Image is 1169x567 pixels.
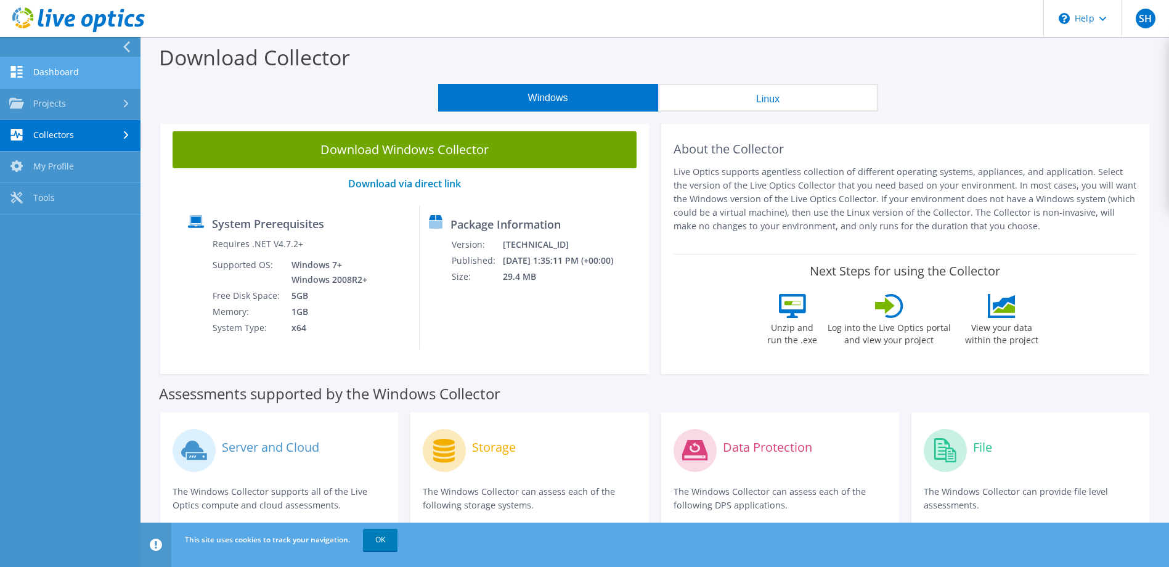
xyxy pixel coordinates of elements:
a: Download via direct link [348,177,461,190]
label: Log into the Live Optics portal and view your project [827,318,951,346]
label: Assessments supported by the Windows Collector [159,388,500,400]
td: x64 [282,320,370,336]
button: Windows [438,84,658,112]
td: 29.4 MB [502,269,630,285]
td: 1GB [282,304,370,320]
label: Next Steps for using the Collector [810,264,1000,279]
td: 5GB [282,288,370,304]
td: Supported OS: [212,257,282,288]
h2: About the Collector [674,142,1138,157]
label: Unzip and run the .exe [764,318,821,346]
svg: \n [1059,13,1070,24]
p: Live Optics supports agentless collection of different operating systems, appliances, and applica... [674,165,1138,233]
label: File [973,441,992,454]
td: Free Disk Space: [212,288,282,304]
td: System Type: [212,320,282,336]
label: Package Information [450,218,561,230]
p: The Windows Collector can assess each of the following storage systems. [423,485,636,512]
label: Storage [472,441,516,454]
a: Download Windows Collector [173,131,637,168]
label: Requires .NET V4.7.2+ [213,238,303,250]
label: Download Collector [159,43,350,71]
span: This site uses cookies to track your navigation. [185,534,350,545]
label: Data Protection [723,441,812,454]
span: SH [1136,9,1155,28]
p: The Windows Collector supports all of the Live Optics compute and cloud assessments. [173,485,386,512]
td: Size: [451,269,502,285]
td: Published: [451,253,502,269]
button: Linux [658,84,878,112]
p: The Windows Collector can assess each of the following DPS applications. [674,485,887,512]
td: [TECHNICAL_ID] [502,237,630,253]
label: Server and Cloud [222,441,319,454]
td: [DATE] 1:35:11 PM (+00:00) [502,253,630,269]
td: Memory: [212,304,282,320]
label: System Prerequisites [212,218,324,230]
label: View your data within the project [958,318,1046,346]
a: OK [363,529,397,551]
td: Version: [451,237,502,253]
td: Windows 7+ Windows 2008R2+ [282,257,370,288]
p: The Windows Collector can provide file level assessments. [924,485,1137,512]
